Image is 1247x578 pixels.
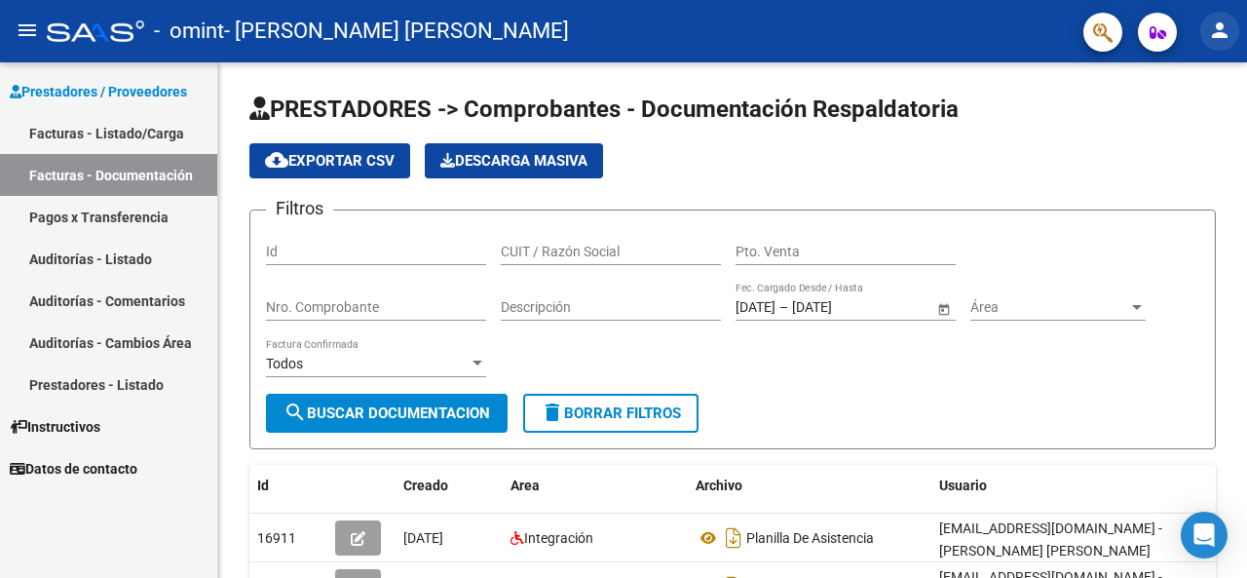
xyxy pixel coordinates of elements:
datatable-header-cell: Usuario [931,465,1224,507]
mat-icon: delete [541,401,564,424]
span: Todos [266,356,303,371]
span: Buscar Documentacion [283,405,490,422]
datatable-header-cell: Area [503,465,688,507]
span: Id [257,478,269,493]
span: PRESTADORES -> Comprobantes - Documentación Respaldatoria [249,96,959,123]
input: Start date [736,299,775,316]
datatable-header-cell: Id [249,465,327,507]
span: Prestadores / Proveedores [10,81,187,102]
span: Usuario [939,478,987,493]
span: Instructivos [10,416,100,438]
mat-icon: search [283,401,307,424]
datatable-header-cell: Archivo [688,465,931,507]
button: Open calendar [933,298,954,319]
span: Descarga Masiva [440,152,587,170]
span: Planilla De Asistencia [746,530,874,546]
button: Buscar Documentacion [266,394,508,433]
button: Borrar Filtros [523,394,699,433]
span: Archivo [696,478,742,493]
span: Área [970,299,1128,316]
h3: Filtros [266,195,333,222]
span: - [PERSON_NAME] [PERSON_NAME] [224,10,569,53]
button: Descarga Masiva [425,143,603,178]
mat-icon: person [1208,19,1231,42]
span: [DATE] [403,530,443,546]
button: Exportar CSV [249,143,410,178]
span: Area [510,478,540,493]
span: Datos de contacto [10,458,137,480]
i: Descargar documento [721,522,746,554]
datatable-header-cell: Creado [396,465,503,507]
mat-icon: menu [16,19,39,42]
span: 16911 [257,530,296,546]
span: Borrar Filtros [541,405,681,422]
div: Open Intercom Messenger [1181,512,1228,559]
span: Exportar CSV [265,152,395,170]
span: - omint [154,10,224,53]
span: Integración [524,530,593,546]
mat-icon: cloud_download [265,148,288,172]
span: Creado [403,478,448,493]
span: – [779,299,788,316]
app-download-masive: Descarga masiva de comprobantes (adjuntos) [425,143,603,178]
input: End date [792,299,888,316]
